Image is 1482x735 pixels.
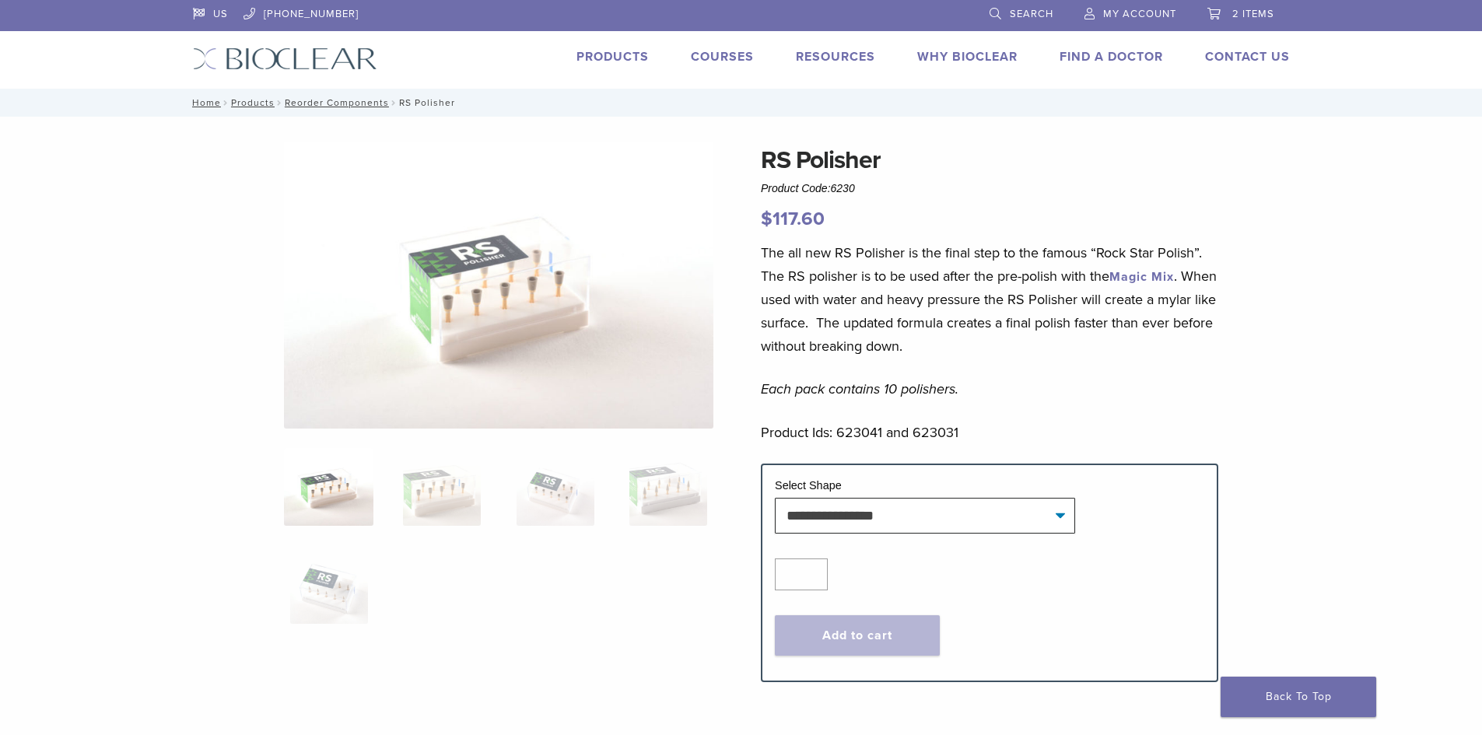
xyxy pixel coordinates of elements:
[1010,8,1053,20] span: Search
[761,421,1218,444] p: Product Ids: 623041 and 623031
[290,546,368,624] img: RS Polisher - Image 5
[1103,8,1176,20] span: My Account
[761,182,855,194] span: Product Code:
[629,448,707,526] img: RS Polisher - Image 4
[761,142,1218,179] h1: RS Polisher
[517,448,594,526] img: RS Polisher - Image 3
[775,479,842,492] label: Select Shape
[576,49,649,65] a: Products
[181,89,1302,117] nav: RS Polisher
[1221,677,1376,717] a: Back To Top
[796,49,875,65] a: Resources
[1060,49,1163,65] a: Find A Doctor
[221,99,231,107] span: /
[275,99,285,107] span: /
[761,380,958,397] em: Each pack contains 10 polishers.
[1109,269,1174,285] a: Magic Mix
[187,97,221,108] a: Home
[284,448,373,526] img: RS-Polihser-Cup-3-324x324.jpg
[1232,8,1274,20] span: 2 items
[389,99,399,107] span: /
[917,49,1018,65] a: Why Bioclear
[761,208,825,230] bdi: 117.60
[761,208,773,230] span: $
[193,47,377,70] img: Bioclear
[691,49,754,65] a: Courses
[231,97,275,108] a: Products
[775,615,940,656] button: Add to cart
[403,448,481,526] img: RS Polisher - Image 2
[1205,49,1290,65] a: Contact Us
[831,182,855,194] span: 6230
[284,142,713,429] img: RS Polihser-Cup-3
[761,241,1218,358] p: The all new RS Polisher is the final step to the famous “Rock Star Polish”. The RS polisher is to...
[285,97,389,108] a: Reorder Components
